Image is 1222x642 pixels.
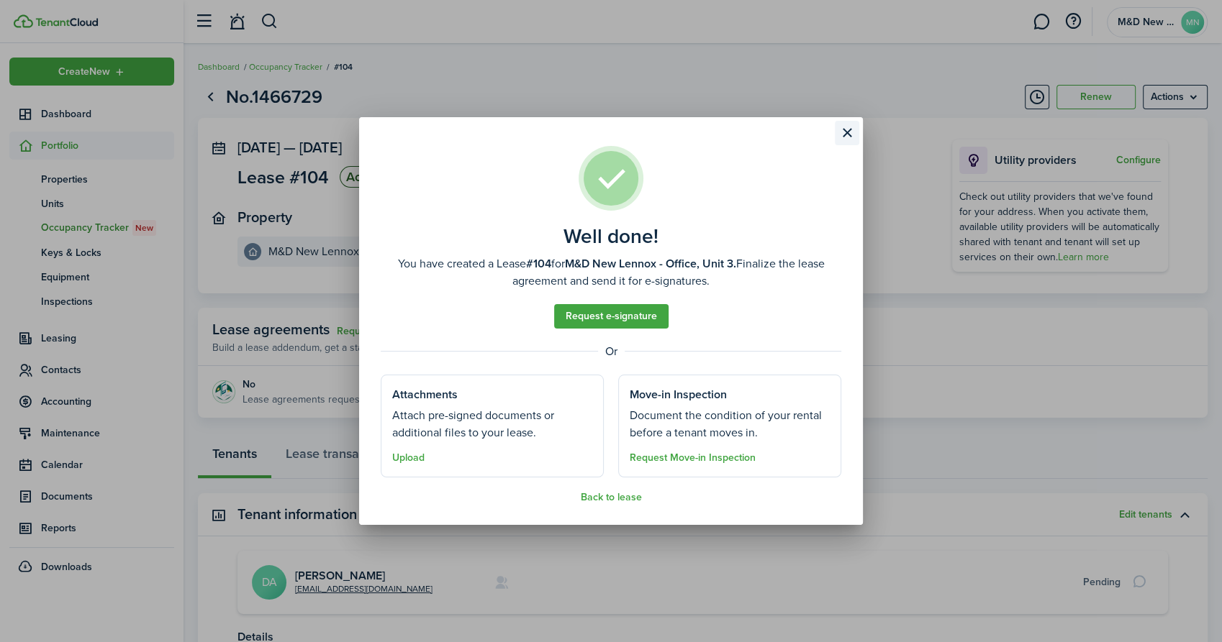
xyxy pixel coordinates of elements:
[392,452,425,464] button: Upload
[526,255,551,272] b: #104
[381,343,841,360] well-done-separator: Or
[630,452,756,464] button: Request Move-in Inspection
[835,121,859,145] button: Close modal
[565,255,736,272] b: M&D New Lennox - Office, Unit 3.
[564,225,658,248] well-done-title: Well done!
[392,386,458,403] well-done-section-title: Attachments
[630,386,727,403] well-done-section-title: Move-in Inspection
[392,407,592,441] well-done-section-description: Attach pre-signed documents or additional files to your lease.
[381,255,841,290] well-done-description: You have created a Lease for Finalize the lease agreement and send it for e-signatures.
[630,407,830,441] well-done-section-description: Document the condition of your rental before a tenant moves in.
[554,304,669,329] a: Request e-signature
[581,492,642,503] button: Back to lease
